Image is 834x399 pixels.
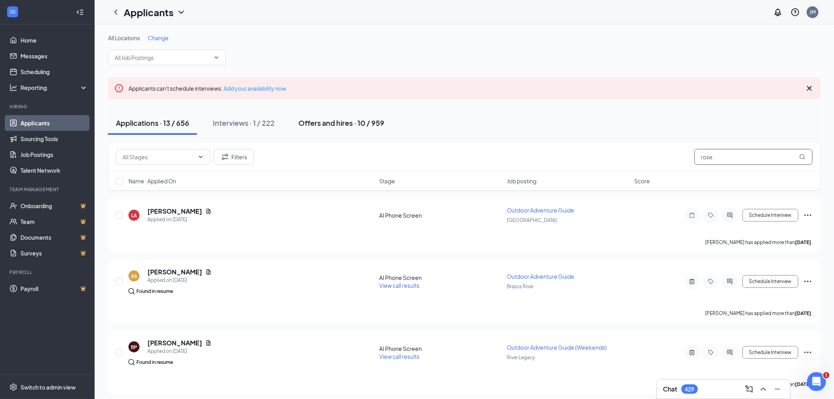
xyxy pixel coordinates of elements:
span: All Locations [108,34,140,41]
a: Job Postings [20,147,88,162]
a: DocumentsCrown [20,229,88,245]
div: Switch to admin view [20,383,76,391]
svg: Document [205,269,212,275]
div: Payroll [9,269,86,276]
div: Team Management [9,186,86,193]
button: Schedule Interview [743,346,799,359]
svg: Notifications [773,7,783,17]
div: Interviews · 1 / 222 [213,118,275,128]
span: River Legacy [507,354,535,360]
svg: Note [687,212,697,218]
a: Talent Network [20,162,88,178]
input: All Job Postings [115,53,210,62]
svg: ChevronDown [213,54,220,61]
a: TeamCrown [20,214,88,229]
a: Sourcing Tools [20,131,88,147]
b: [DATE] [795,310,812,316]
span: Name · Applied On [128,177,176,185]
svg: Tag [706,278,716,285]
button: Schedule Interview [743,275,799,288]
button: Schedule Interview [743,209,799,222]
span: View call results [379,282,419,289]
input: All Stages [123,153,194,161]
svg: ActiveChat [725,212,735,218]
a: OnboardingCrown [20,198,88,214]
svg: ComposeMessage [745,384,754,394]
div: Hiring [9,103,86,110]
div: Reporting [20,84,88,91]
p: [PERSON_NAME] has applied more than . [706,310,813,317]
b: [DATE] [795,381,812,387]
svg: Minimize [773,384,782,394]
div: AI Phone Screen [379,211,502,219]
h5: [PERSON_NAME] [147,207,202,216]
p: [PERSON_NAME] has applied more than . [706,239,813,246]
svg: ActiveChat [725,278,735,285]
a: Messages [20,48,88,64]
div: AS [131,273,137,280]
span: Job posting [507,177,536,185]
svg: Tag [706,212,716,218]
button: Filter Filters [214,149,254,165]
span: Outdoor Adventure Guide (Weekends) [507,344,607,351]
input: Search in applications [694,149,813,165]
svg: Filter [220,152,230,162]
b: [DATE] [795,239,812,245]
svg: Collapse [76,8,84,16]
span: Brazos River [507,283,534,289]
svg: Cross [805,84,814,93]
span: Stage [379,177,395,185]
div: Applied on [DATE] [147,347,212,355]
a: Scheduling [20,64,88,80]
svg: Analysis [9,84,17,91]
div: Applications · 13 / 656 [116,118,189,128]
span: Score [635,177,650,185]
div: Found in resume [136,287,173,295]
div: Applied on [DATE] [147,216,212,224]
svg: Ellipses [803,348,813,357]
span: [GEOGRAPHIC_DATA] [507,217,557,223]
button: ChevronUp [757,383,770,395]
svg: Ellipses [803,211,813,220]
span: Outdoor Adventure Guide [507,273,574,280]
h5: [PERSON_NAME] [147,268,202,276]
div: LA [131,212,137,219]
div: JM [810,9,816,15]
svg: ChevronLeft [111,7,121,17]
svg: Document [205,340,212,346]
div: Offers and hires · 10 / 959 [298,118,384,128]
svg: MagnifyingGlass [799,154,806,160]
svg: Error [114,84,124,93]
img: search.bf7aa3482b7795d4f01b.svg [128,288,135,295]
a: Applicants [20,115,88,131]
img: search.bf7aa3482b7795d4f01b.svg [128,359,135,365]
svg: WorkstreamLogo [9,8,17,16]
a: Add your availability now [223,85,286,92]
button: Minimize [771,383,784,395]
div: Found in resume [136,358,173,366]
svg: ChevronDown [177,7,186,17]
a: Home [20,32,88,48]
svg: QuestionInfo [791,7,800,17]
div: Applied on [DATE] [147,276,212,284]
span: Change [148,34,169,41]
svg: Ellipses [803,277,813,286]
div: 429 [685,386,694,393]
div: AI Phone Screen [379,274,502,282]
a: PayrollCrown [20,281,88,296]
span: View call results [379,353,419,360]
a: SurveysCrown [20,245,88,261]
svg: ChevronUp [759,384,768,394]
svg: ActiveNote [687,278,697,285]
h3: Chat [663,385,678,393]
div: BP [131,344,137,351]
iframe: Intercom live chat [807,372,826,391]
svg: Tag [706,349,716,356]
h1: Applicants [124,6,173,19]
svg: ChevronDown [197,154,204,160]
svg: Settings [9,383,17,391]
span: 1 [823,372,830,378]
span: Applicants can't schedule interviews. [128,85,286,92]
h5: [PERSON_NAME] [147,339,202,347]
